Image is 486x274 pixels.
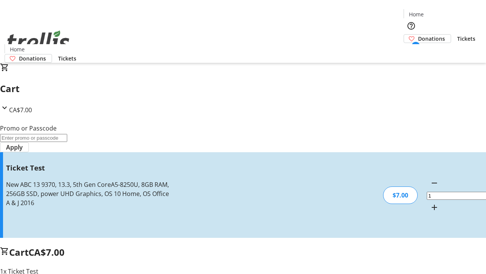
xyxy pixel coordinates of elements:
button: Help [404,18,419,33]
img: Orient E2E Organization X98CQlsnYv's Logo [5,22,72,60]
a: Home [5,45,29,53]
span: Tickets [457,35,475,43]
span: Donations [19,54,46,62]
h3: Ticket Test [6,162,172,173]
button: Increment by one [427,200,442,215]
button: Decrement by one [427,175,442,191]
span: CA$7.00 [28,246,65,258]
span: Donations [418,35,445,43]
a: Donations [404,34,451,43]
span: CA$7.00 [9,106,32,114]
div: New ABC 13 9370, 13.3, 5th Gen CoreA5-8250U, 8GB RAM, 256GB SSD, power UHD Graphics, OS 10 Home, ... [6,180,172,207]
span: Home [10,45,25,53]
span: Apply [6,143,23,152]
a: Tickets [451,35,481,43]
a: Tickets [52,54,82,62]
span: Tickets [58,54,76,62]
div: $7.00 [383,186,418,204]
button: Cart [404,43,419,58]
a: Donations [5,54,52,63]
a: Home [404,10,428,18]
span: Home [409,10,424,18]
